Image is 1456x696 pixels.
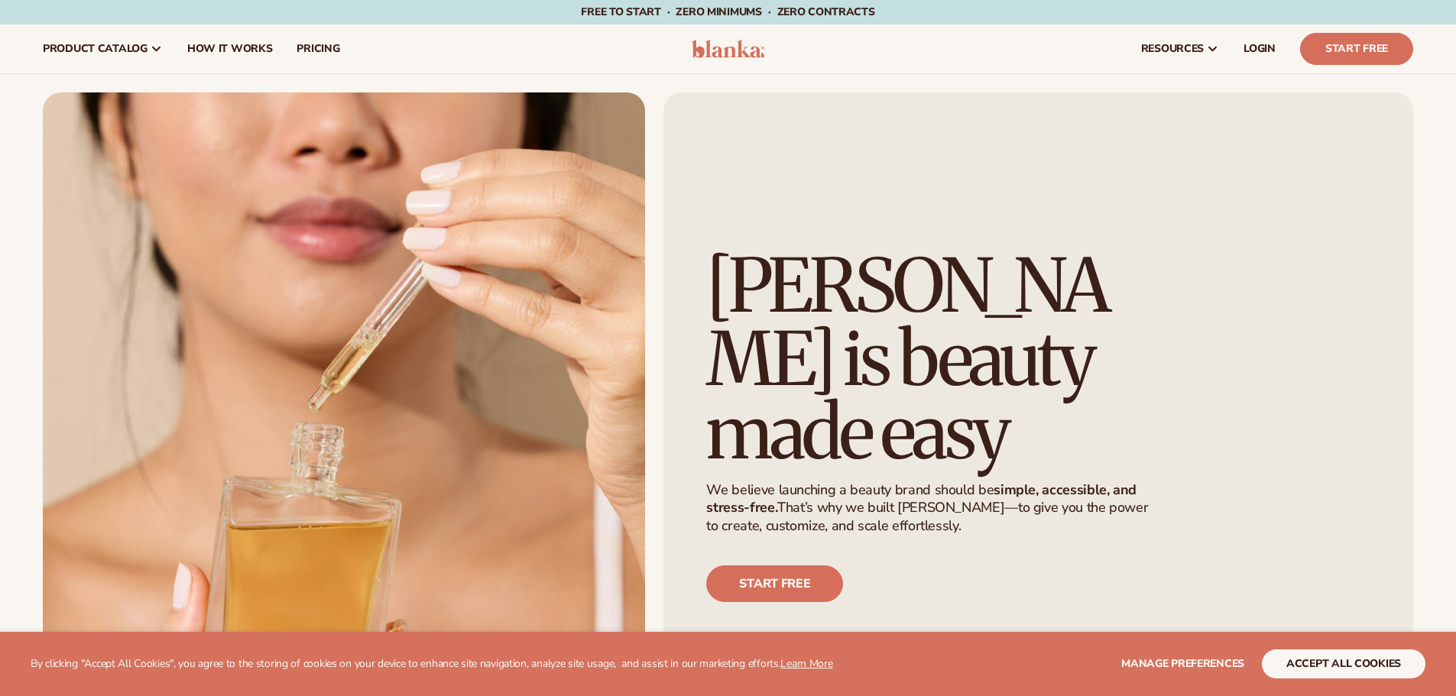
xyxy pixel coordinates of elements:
[297,43,339,55] span: pricing
[1231,24,1288,73] a: LOGIN
[581,5,874,19] span: Free to start · ZERO minimums · ZERO contracts
[706,481,1162,535] p: We believe launching a beauty brand should be That’s why we built [PERSON_NAME]—to give you the p...
[43,43,148,55] span: product catalog
[692,40,764,58] img: logo
[1141,43,1204,55] span: resources
[31,24,175,73] a: product catalog
[706,481,1137,516] strong: simple, accessible, and stress-free.
[31,658,833,671] p: By clicking "Accept All Cookies", you agree to the storing of cookies on your device to enhance s...
[1262,649,1425,678] button: accept all cookies
[1121,649,1244,678] button: Manage preferences
[187,43,273,55] span: How It Works
[175,24,285,73] a: How It Works
[706,565,843,602] a: Start free
[1129,24,1231,73] a: resources
[706,249,1171,469] h1: [PERSON_NAME] is beauty made easy
[780,656,832,671] a: Learn More
[1244,43,1276,55] span: LOGIN
[1300,33,1413,65] a: Start Free
[284,24,352,73] a: pricing
[1121,656,1244,671] span: Manage preferences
